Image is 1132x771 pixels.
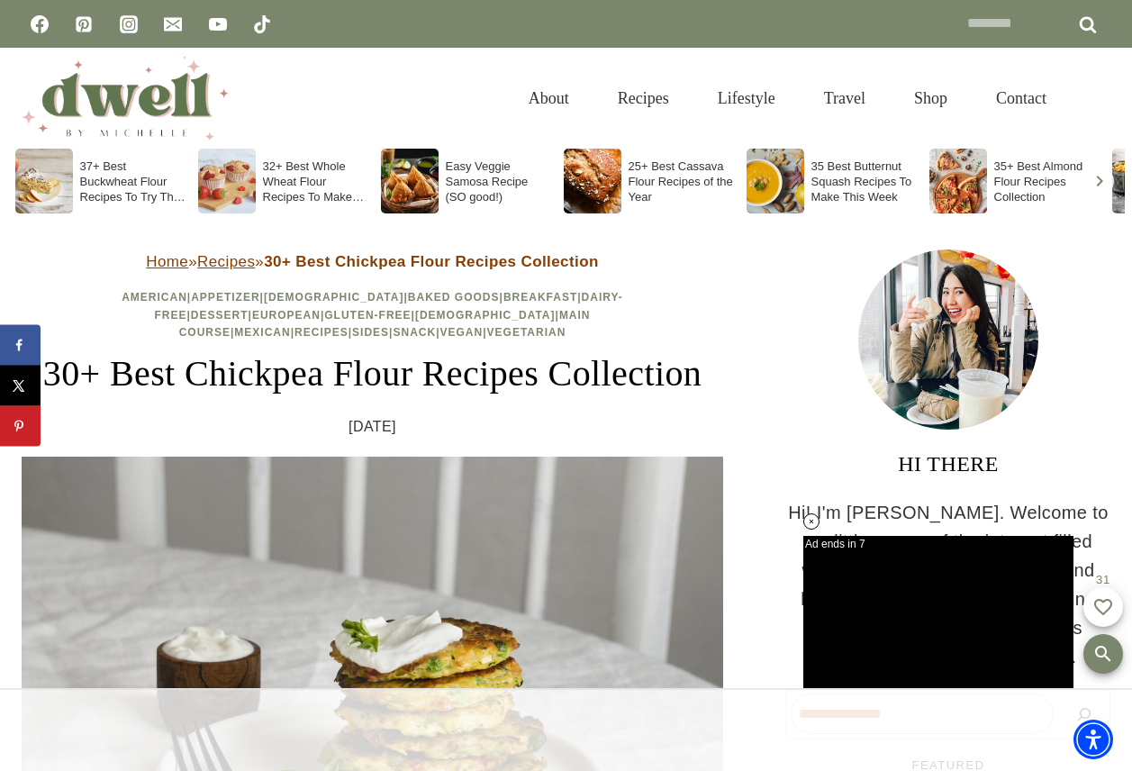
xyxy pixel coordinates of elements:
[197,253,255,270] a: Recipes
[349,415,396,439] time: [DATE]
[1073,720,1113,759] div: Accessibility Menu
[504,69,1071,128] nav: Primary Navigation
[294,326,349,339] a: Recipes
[122,291,187,304] a: American
[234,326,290,339] a: Mexican
[191,309,249,322] a: Dessert
[154,291,622,321] a: Dairy-Free
[803,536,1073,688] iframe: Advertisement
[22,347,723,401] h1: 30+ Best Chickpea Flour Recipes Collection
[415,309,556,322] a: [DEMOGRAPHIC_DATA]
[22,6,58,42] a: Facebook
[487,326,566,339] a: Vegetarian
[504,69,593,128] a: About
[972,69,1071,128] a: Contact
[22,57,229,140] img: DWELL by michelle
[239,690,894,771] iframe: Advertisement
[800,69,890,128] a: Travel
[408,291,500,304] a: Baked Goods
[111,6,147,42] a: Instagram
[264,291,404,304] a: [DEMOGRAPHIC_DATA]
[244,6,280,42] a: TikTok
[191,291,259,304] a: Appetizer
[146,253,188,270] a: Home
[264,253,599,270] strong: 30+ Best Chickpea Flour Recipes Collection
[503,291,577,304] a: Breakfast
[693,69,800,128] a: Lifestyle
[66,6,102,42] a: Pinterest
[122,291,623,338] span: | | | | | | | | | | | | | | | |
[786,448,1110,480] h3: HI THERE
[324,309,411,322] a: Gluten-Free
[890,69,972,128] a: Shop
[146,253,598,270] span: » »
[252,309,321,322] a: European
[200,6,236,42] a: YouTube
[155,6,191,42] a: Email
[393,326,436,339] a: Snack
[352,326,389,339] a: Sides
[440,326,484,339] a: Vegan
[786,498,1110,671] p: Hi! I'm [PERSON_NAME]. Welcome to my little corner of the internet filled with simple recipes, tr...
[179,309,591,339] a: Main Course
[593,69,693,128] a: Recipes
